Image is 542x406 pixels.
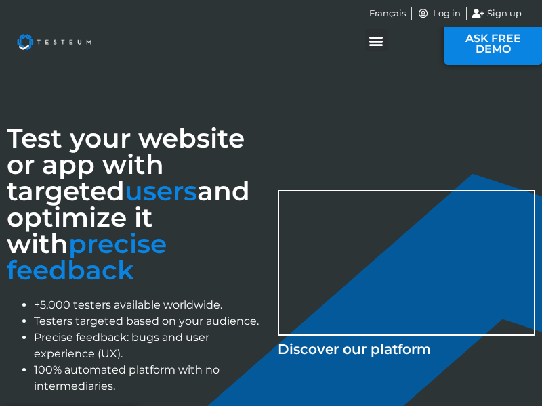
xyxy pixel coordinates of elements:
li: Precise feedback: bugs and user experience (UX). [34,330,264,362]
a: Sign up [472,7,522,20]
span: Log in [430,7,461,20]
li: 100% automated platform with no intermediaries. [34,362,264,394]
img: Testeum Logo - Application crowdtesting platform [7,24,102,60]
li: Testers targeted based on your audience. [34,313,264,330]
h3: Test your website or app with targeted and optimize it with [7,125,264,284]
span: users [125,175,197,207]
font: precise feedback [7,227,167,286]
a: Français [369,7,406,20]
span: Sign up [484,7,522,20]
a: Log in [417,7,461,20]
li: +5,000 testers available worldwide. [34,297,264,313]
p: Discover our platform [278,339,535,359]
div: Menu Toggle [365,29,388,51]
span: ASK FREE DEMO [465,33,522,55]
a: ASK FREE DEMO [444,23,542,65]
